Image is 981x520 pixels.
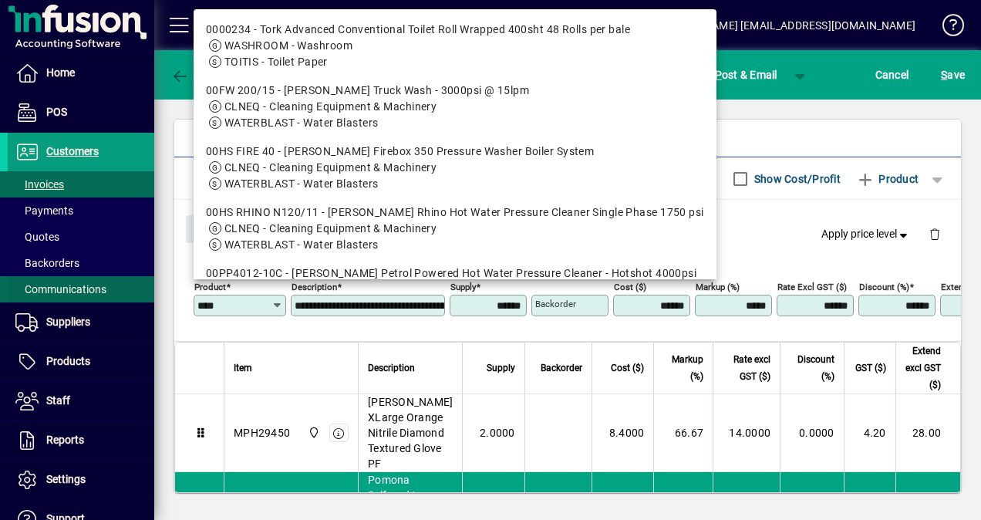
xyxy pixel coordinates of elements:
app-page-header-button: Close [182,221,242,235]
span: Suppliers [46,316,90,328]
button: Back [167,61,226,89]
a: Home [8,54,154,93]
span: Close [192,217,232,242]
span: Markup (%) [663,351,703,385]
span: Description [368,360,415,376]
mat-option: 00HS RHINO N120/11 - Kerrick Rhino Hot Water Pressure Cleaner Single Phase 1750 psi [194,198,716,259]
a: Settings [8,461,154,499]
span: GST ($) [855,360,886,376]
mat-option: 0000234 - Tork Advanced Conventional Toilet Roll Wrapped 400sht 48 Rolls per bale [194,15,716,76]
span: Cost ($) [611,360,644,376]
span: Item [234,360,252,376]
a: Reports [8,421,154,460]
button: Apply price level [815,221,917,248]
span: Rate excl GST ($) [723,351,770,385]
mat-label: Backorder [535,299,576,309]
mat-label: Discount (%) [859,282,909,292]
div: Product [174,200,961,256]
span: Discount (%) [790,351,834,385]
span: Reports [46,434,84,446]
mat-option: 00PP4012-10C - Kerrick Petrol Powered Hot Water Pressure Cleaner - Hotshot 4000psi [194,259,716,320]
mat-label: Description [292,282,337,292]
div: 00FW 200/15 - [PERSON_NAME] Truck Wash - 3000psi @ 15lpm [206,83,704,99]
span: S [941,69,947,81]
span: Staff [46,394,70,407]
span: Customers [46,145,99,157]
span: CLNEQ - Cleaning Equipment & Machinery [224,100,437,113]
mat-label: Product [194,282,226,292]
div: 14.0000 [723,425,770,441]
span: Back [170,69,222,81]
button: Post & Email [680,61,785,89]
div: [PERSON_NAME] [EMAIL_ADDRESS][DOMAIN_NAME] [654,13,915,38]
span: Cancel [875,62,909,87]
span: Quotes [15,231,59,243]
td: 8.4000 [592,394,653,472]
button: Save [937,61,969,89]
app-page-header-button: Back [154,61,239,89]
a: Communications [8,276,154,302]
span: ost & Email [688,69,777,81]
a: POS [8,93,154,132]
div: 0000234 - Tork Advanced Conventional Toilet Roll Wrapped 400sht 48 Rolls per bale [206,22,704,38]
span: Apply price level [821,226,911,242]
a: Staff [8,382,154,420]
div: 00HS FIRE 40 - [PERSON_NAME] Firebox 350 Pressure Washer Boiler System [206,144,704,160]
span: Home [46,66,75,79]
td: 66.67 [653,394,713,472]
span: Backorders [15,257,79,269]
div: MPH29450 [234,425,290,441]
span: [PERSON_NAME] XLarge Orange Nitrile Diamond Textured Glove PF [368,394,453,471]
span: Supply [487,360,515,376]
div: 00PP4012-10C - [PERSON_NAME] Petrol Powered Hot Water Pressure Cleaner - Hotshot 4000psi [206,265,704,282]
span: Product [856,167,919,191]
mat-option: 00HS FIRE 40 - Kerrick Firebox 350 Pressure Washer Boiler System [194,137,716,198]
a: Knowledge Base [931,3,962,53]
span: Products [46,355,90,367]
span: POS [46,106,67,118]
span: ave [941,62,965,87]
button: Delete [916,215,953,252]
button: Cancel [871,61,913,89]
span: Central [304,424,322,441]
td: 28.00 [895,394,960,472]
span: Extend excl GST ($) [905,343,941,393]
span: Communications [15,283,106,295]
span: WATERBLAST - Water Blasters [224,116,379,129]
app-page-header-button: Delete [916,227,953,241]
a: Suppliers [8,303,154,342]
span: Invoices [15,178,64,191]
span: 2.0000 [480,425,515,441]
span: WATERBLAST - Water Blasters [224,177,379,190]
mat-label: Supply [450,282,476,292]
td: 4.20 [844,394,895,472]
span: CLNEQ - Cleaning Equipment & Machinery [224,222,437,235]
mat-option: 00FW 200/15 - Kerrick Truck Wash - 3000psi @ 15lpm [194,76,716,137]
label: Show Cost/Profit [751,171,841,187]
a: Invoices [8,171,154,198]
mat-label: Markup (%) [696,282,740,292]
span: CLNEQ - Cleaning Equipment & Machinery [224,161,437,174]
button: Product [848,165,926,193]
span: Settings [46,473,86,485]
span: TOITIS - Toilet Paper [224,56,328,68]
mat-label: Rate excl GST ($) [777,282,847,292]
div: 00HS RHINO N120/11 - [PERSON_NAME] Rhino Hot Water Pressure Cleaner Single Phase 1750 psi [206,204,704,221]
td: 0.0000 [780,394,843,472]
mat-label: Cost ($) [614,282,646,292]
a: Backorders [8,250,154,276]
span: WASHROOM - Washroom [224,39,352,52]
span: WATERBLAST - Water Blasters [224,238,379,251]
button: Close [186,215,238,243]
span: P [715,69,722,81]
span: Backorder [541,360,582,376]
a: Products [8,343,154,381]
span: Payments [15,204,73,217]
a: Quotes [8,224,154,250]
a: Payments [8,198,154,224]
